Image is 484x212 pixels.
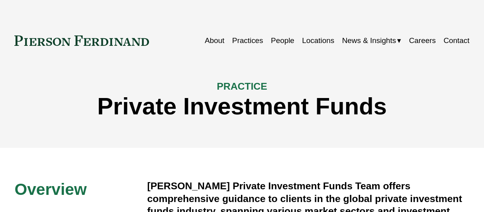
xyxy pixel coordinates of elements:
[232,33,263,49] a: Practices
[14,180,86,198] span: Overview
[302,33,334,49] a: Locations
[443,33,469,49] a: Contact
[14,93,469,120] h1: Private Investment Funds
[271,33,294,49] a: People
[342,33,402,49] a: folder dropdown
[409,33,436,49] a: Careers
[217,81,267,92] span: PRACTICE
[342,34,396,47] span: News & Insights
[205,33,224,49] a: About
